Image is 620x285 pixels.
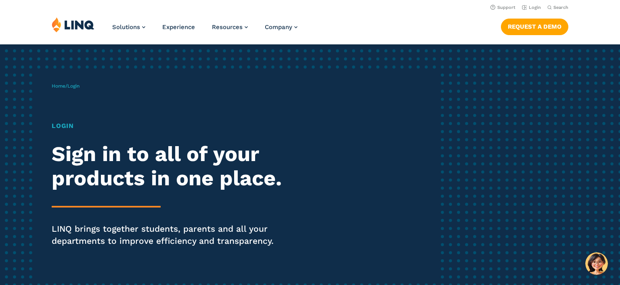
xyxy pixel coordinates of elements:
[52,83,80,89] span: /
[212,23,243,31] span: Resources
[265,23,297,31] a: Company
[212,23,248,31] a: Resources
[112,23,145,31] a: Solutions
[522,5,541,10] a: Login
[501,17,568,35] nav: Button Navigation
[162,23,195,31] a: Experience
[112,17,297,44] nav: Primary Navigation
[52,17,94,32] img: LINQ | K‑12 Software
[547,4,568,10] button: Open Search Bar
[52,142,291,191] h2: Sign in to all of your products in one place.
[501,19,568,35] a: Request a Demo
[585,252,608,275] button: Hello, have a question? Let’s chat.
[52,121,291,131] h1: Login
[52,83,65,89] a: Home
[112,23,140,31] span: Solutions
[265,23,292,31] span: Company
[553,5,568,10] span: Search
[52,223,291,247] p: LINQ brings together students, parents and all your departments to improve efficiency and transpa...
[490,5,515,10] a: Support
[67,83,80,89] span: Login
